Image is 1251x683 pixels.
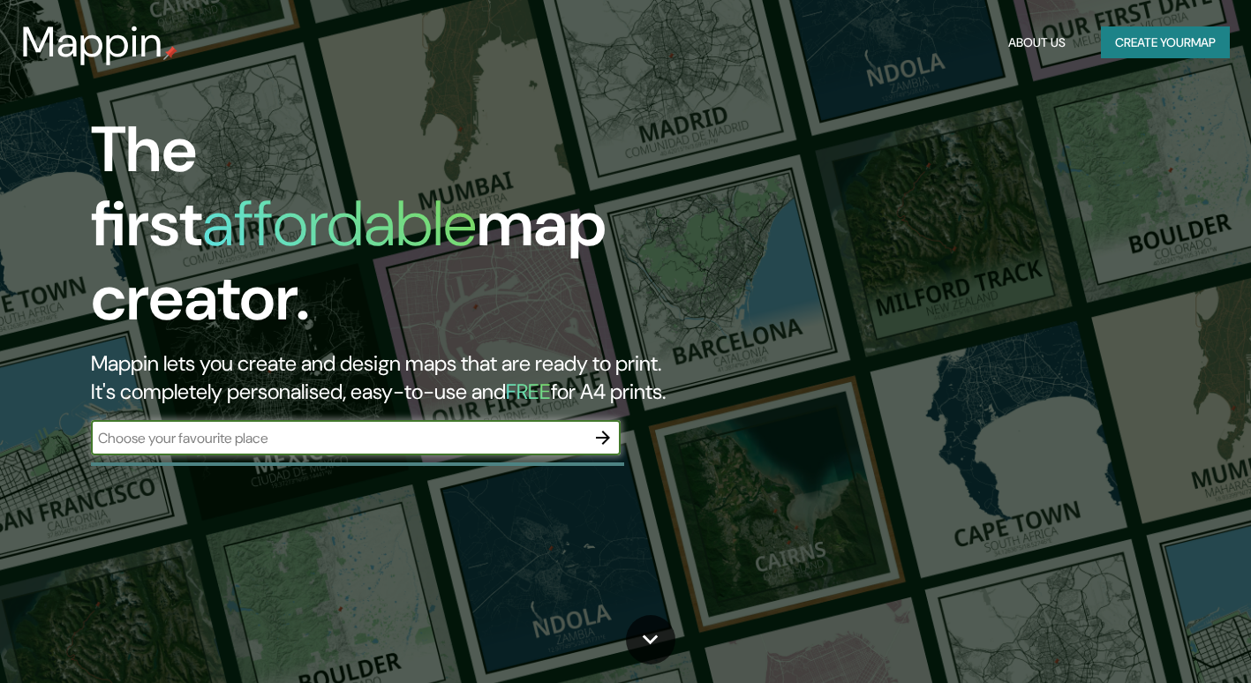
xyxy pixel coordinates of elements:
h5: FREE [506,378,551,405]
img: mappin-pin [163,46,177,60]
h1: affordable [202,183,477,265]
button: Create yourmap [1101,26,1230,59]
h2: Mappin lets you create and design maps that are ready to print. It's completely personalised, eas... [91,349,717,406]
button: About Us [1001,26,1073,59]
h1: The first map creator. [91,113,717,349]
h3: Mappin [21,18,163,67]
input: Choose your favourite place [91,428,585,448]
